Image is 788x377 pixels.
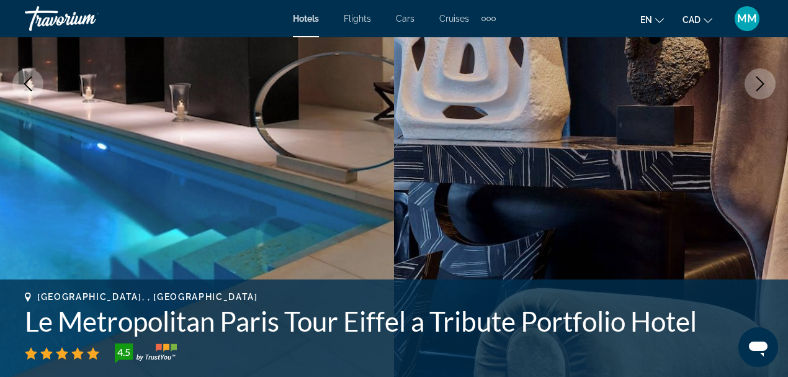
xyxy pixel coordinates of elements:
[745,68,776,99] button: Next image
[737,12,757,25] span: MM
[683,11,712,29] button: Change currency
[25,2,149,35] a: Travorium
[115,343,177,363] img: trustyou-badge-hor.svg
[344,14,371,24] a: Flights
[640,11,664,29] button: Change language
[640,15,652,25] span: en
[738,327,778,367] iframe: Bouton de lancement de la fenêtre de messagerie
[481,9,496,29] button: Extra navigation items
[111,345,136,360] div: 4.5
[12,68,43,99] button: Previous image
[396,14,414,24] a: Cars
[293,14,319,24] a: Hotels
[439,14,469,24] a: Cruises
[683,15,701,25] span: CAD
[731,6,763,32] button: User Menu
[37,292,258,302] span: [GEOGRAPHIC_DATA], , [GEOGRAPHIC_DATA]
[25,305,763,337] h1: Le Metropolitan Paris Tour Eiffel a Tribute Portfolio Hotel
